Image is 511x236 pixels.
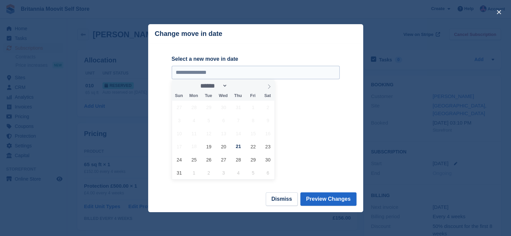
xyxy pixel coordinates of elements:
span: Wed [216,94,230,98]
span: August 30, 2025 [261,153,274,166]
p: Change move in date [155,30,222,38]
span: August 24, 2025 [173,153,186,166]
span: August 2, 2025 [261,101,274,114]
span: August 29, 2025 [247,153,260,166]
span: August 31, 2025 [173,166,186,179]
span: September 3, 2025 [217,166,230,179]
span: July 27, 2025 [173,101,186,114]
span: July 30, 2025 [217,101,230,114]
span: July 31, 2025 [232,101,245,114]
button: close [494,7,504,17]
span: August 18, 2025 [187,140,201,153]
span: July 29, 2025 [202,101,215,114]
span: August 20, 2025 [217,140,230,153]
button: Dismiss [266,192,298,206]
span: August 13, 2025 [217,127,230,140]
span: Tue [201,94,216,98]
button: Preview Changes [300,192,356,206]
span: August 6, 2025 [217,114,230,127]
span: August 22, 2025 [247,140,260,153]
span: August 26, 2025 [202,153,215,166]
span: August 19, 2025 [202,140,215,153]
span: August 27, 2025 [217,153,230,166]
span: August 15, 2025 [247,127,260,140]
span: September 1, 2025 [187,166,201,179]
span: September 5, 2025 [247,166,260,179]
span: Sat [260,94,275,98]
span: Thu [230,94,245,98]
span: September 2, 2025 [202,166,215,179]
span: August 17, 2025 [173,140,186,153]
span: August 11, 2025 [187,127,201,140]
label: Select a new move in date [172,55,340,63]
span: August 10, 2025 [173,127,186,140]
span: Mon [186,94,201,98]
span: Sun [172,94,186,98]
select: Month [198,82,227,89]
span: August 8, 2025 [247,114,260,127]
span: September 4, 2025 [232,166,245,179]
span: August 4, 2025 [187,114,201,127]
span: Fri [245,94,260,98]
span: August 7, 2025 [232,114,245,127]
span: August 3, 2025 [173,114,186,127]
span: August 9, 2025 [261,114,274,127]
span: July 28, 2025 [187,101,201,114]
span: August 5, 2025 [202,114,215,127]
span: August 21, 2025 [232,140,245,153]
span: August 14, 2025 [232,127,245,140]
span: August 1, 2025 [247,101,260,114]
span: August 23, 2025 [261,140,274,153]
span: August 25, 2025 [187,153,201,166]
span: August 28, 2025 [232,153,245,166]
span: August 12, 2025 [202,127,215,140]
input: Year [227,82,249,89]
span: September 6, 2025 [261,166,274,179]
span: August 16, 2025 [261,127,274,140]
